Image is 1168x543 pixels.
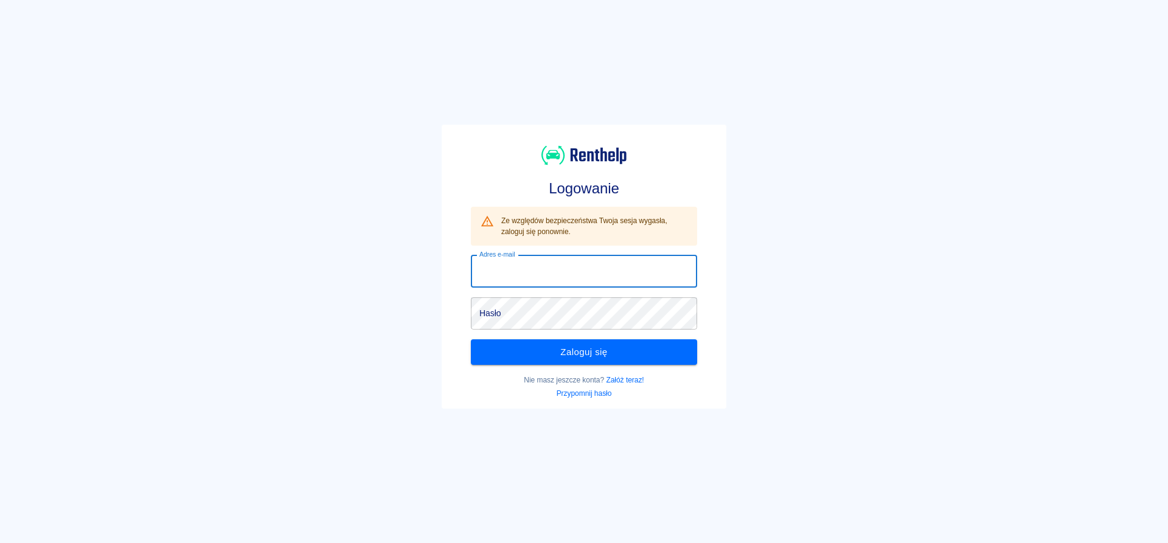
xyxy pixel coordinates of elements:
[471,375,697,386] p: Nie masz jeszcze konta?
[471,180,697,197] h3: Logowanie
[557,389,612,398] a: Przypomnij hasło
[606,376,644,384] a: Załóż teraz!
[541,144,627,167] img: Renthelp logo
[479,250,515,259] label: Adres e-mail
[501,210,687,242] div: Ze względów bezpieczeństwa Twoja sesja wygasła, zaloguj się ponownie.
[471,339,697,365] button: Zaloguj się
